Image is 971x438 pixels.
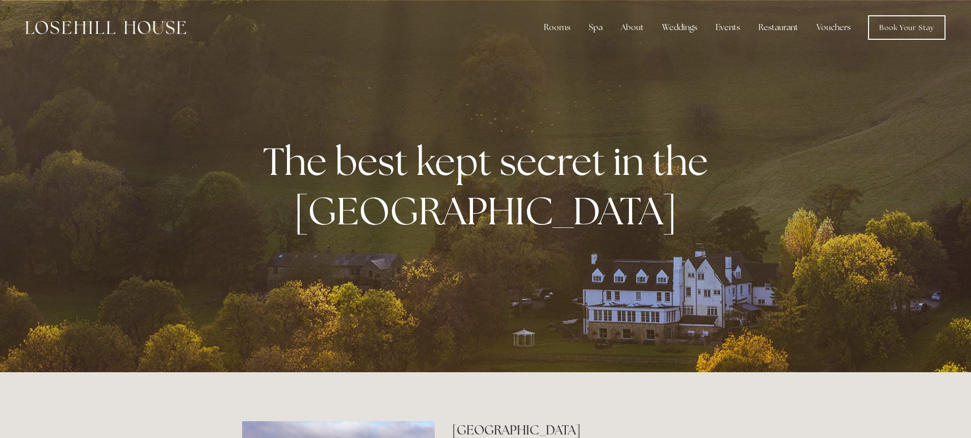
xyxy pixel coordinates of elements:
div: About [613,17,652,38]
a: Vouchers [808,17,859,38]
div: Rooms [536,17,579,38]
div: Spa [581,17,611,38]
div: Weddings [654,17,705,38]
div: Restaurant [750,17,806,38]
div: Events [707,17,748,38]
strong: The best kept secret in the [GEOGRAPHIC_DATA] [263,136,716,236]
img: Losehill House [25,21,186,34]
a: Book Your Stay [868,15,946,40]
